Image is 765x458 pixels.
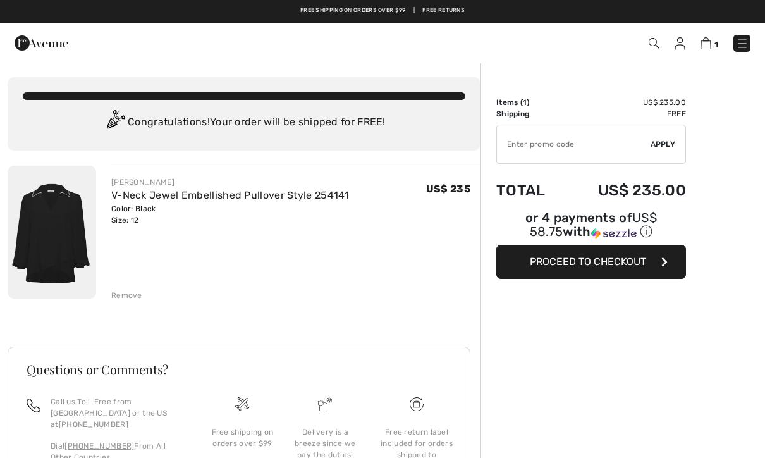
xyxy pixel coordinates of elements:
[300,6,406,15] a: Free shipping on orders over $99
[23,110,465,135] div: Congratulations! Your order will be shipped for FREE!
[211,426,274,449] div: Free shipping on orders over $99
[111,189,350,201] a: V-Neck Jewel Embellished Pullover Style 254141
[410,397,424,411] img: Free shipping on orders over $99
[111,176,350,188] div: [PERSON_NAME]
[496,212,686,245] div: or 4 payments ofUS$ 58.75withSezzle Click to learn more about Sezzle
[102,110,128,135] img: Congratulation2.svg
[564,169,686,212] td: US$ 235.00
[701,35,718,51] a: 1
[422,6,465,15] a: Free Returns
[59,420,128,429] a: [PHONE_NUMBER]
[649,38,659,49] img: Search
[15,36,68,48] a: 1ère Avenue
[413,6,415,15] span: |
[523,98,527,107] span: 1
[15,30,68,56] img: 1ère Avenue
[318,397,332,411] img: Delivery is a breeze since we pay the duties!
[111,203,350,226] div: Color: Black Size: 12
[651,139,676,150] span: Apply
[235,397,249,411] img: Free shipping on orders over $99
[496,97,564,108] td: Items ( )
[564,97,686,108] td: US$ 235.00
[496,108,564,120] td: Shipping
[27,399,40,412] img: call
[530,210,657,239] span: US$ 58.75
[714,40,718,49] span: 1
[111,290,142,301] div: Remove
[64,442,134,450] a: [PHONE_NUMBER]
[736,37,749,50] img: Menu
[27,363,451,376] h3: Questions or Comments?
[496,245,686,279] button: Proceed to Checkout
[497,125,651,163] input: Promo code
[564,108,686,120] td: Free
[496,169,564,212] td: Total
[591,228,637,239] img: Sezzle
[496,212,686,240] div: or 4 payments of with
[8,166,96,299] img: V-Neck Jewel Embellished Pullover Style 254141
[426,183,470,195] span: US$ 235
[51,396,186,430] p: Call us Toll-Free from [GEOGRAPHIC_DATA] or the US at
[701,37,711,49] img: Shopping Bag
[530,256,646,268] span: Proceed to Checkout
[675,37,685,50] img: My Info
